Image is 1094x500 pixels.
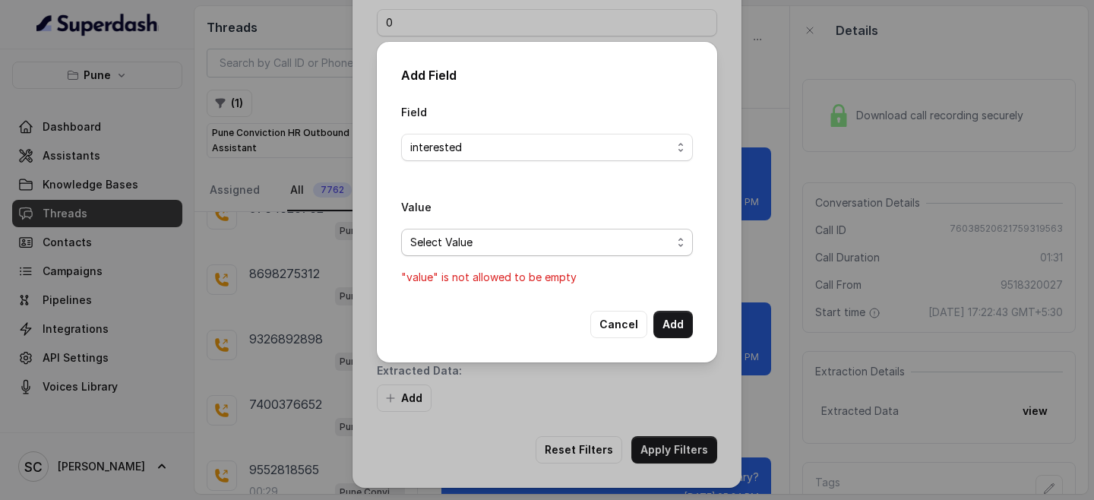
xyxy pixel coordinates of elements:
button: Cancel [590,311,647,338]
label: Value [401,201,432,214]
p: "value" is not allowed to be empty [401,268,693,286]
span: Select Value [410,233,672,252]
button: Select Value [401,229,693,256]
span: interested [410,138,672,157]
button: interested [401,134,693,161]
button: Add [653,311,693,338]
label: Field [401,106,427,119]
h2: Add Field [401,66,693,84]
